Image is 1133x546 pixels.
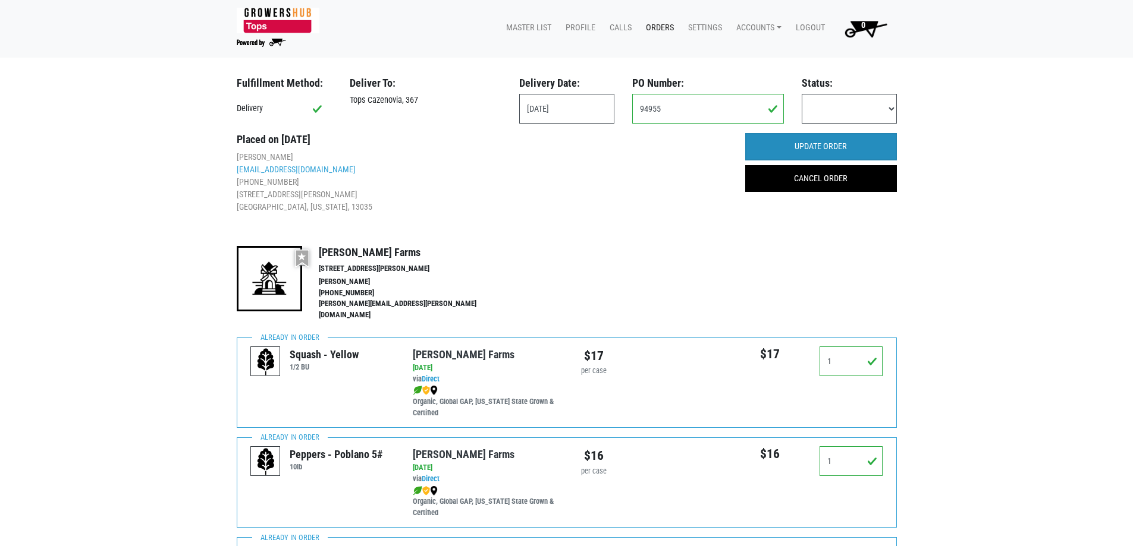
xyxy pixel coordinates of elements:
[413,362,557,374] div: [DATE]
[319,263,502,274] li: [STREET_ADDRESS][PERSON_NAME]
[820,446,883,476] input: Qty
[738,446,802,462] h5: $16
[820,346,883,376] input: Qty
[786,17,830,39] a: Logout
[319,288,502,299] li: [PHONE_NUMBER]
[576,446,612,465] div: $16
[576,466,612,477] div: per case
[830,17,897,40] a: 0
[290,446,383,462] div: Peppers - Poblano 5#
[861,20,865,30] span: 0
[802,77,897,90] h3: Status:
[290,346,359,362] div: Squash - Yellow
[745,165,897,192] a: CANCEL ORDER
[251,347,281,377] img: placeholder-variety-43d6402dacf2d531de610a020419775a.svg
[341,94,510,107] div: Tops Cazenovia, 367
[413,486,422,495] img: leaf-e5c59151409436ccce96b2ca1b28e03c.png
[422,486,430,495] img: safety-e55c860ca8c00a9c171001a62a92dabd.png
[422,474,440,483] a: Direct
[519,94,614,124] input: Select Date
[290,362,359,371] h6: 1/2 BU
[251,447,281,476] img: placeholder-variety-43d6402dacf2d531de610a020419775a.svg
[632,77,784,90] h3: PO Number:
[319,298,502,321] li: [PERSON_NAME][EMAIL_ADDRESS][PERSON_NAME][DOMAIN_NAME]
[413,362,557,418] div: via
[497,17,556,39] a: Master List
[839,17,892,40] img: Cart
[413,485,557,519] div: Organic, Global GAP, [US_STATE] State Grown & Certified
[413,448,514,460] a: [PERSON_NAME] Farms
[290,462,383,471] h6: 10lb
[556,17,600,39] a: Profile
[679,17,727,39] a: Settings
[350,77,501,90] h3: Deliver To:
[237,176,727,188] li: [PHONE_NUMBER]
[745,133,897,160] input: UPDATE ORDER
[636,17,679,39] a: Orders
[738,346,802,362] h5: $17
[413,462,557,518] div: via
[430,386,438,395] img: map_marker-0e94453035b3232a4d21701695807de9.png
[237,246,302,311] img: 19-7441ae2ccb79c876ff41c34f3bd0da69.png
[413,385,557,419] div: Organic, Global GAP, [US_STATE] State Grown & Certified
[237,133,727,146] h3: Placed on [DATE]
[237,188,727,201] li: [STREET_ADDRESS][PERSON_NAME]
[430,486,438,495] img: map_marker-0e94453035b3232a4d21701695807de9.png
[576,365,612,377] div: per case
[237,8,319,33] img: 279edf242af8f9d49a69d9d2afa010fb.png
[413,386,422,395] img: leaf-e5c59151409436ccce96b2ca1b28e03c.png
[237,151,727,163] li: [PERSON_NAME]
[600,17,636,39] a: Calls
[727,17,786,39] a: Accounts
[237,77,332,90] h3: Fulfillment Method:
[319,276,502,288] li: [PERSON_NAME]
[237,39,286,47] img: Powered by Big Wheelbarrow
[319,246,502,259] h4: [PERSON_NAME] Farms
[413,462,557,474] div: [DATE]
[413,348,514,361] a: [PERSON_NAME] Farms
[576,346,612,365] div: $17
[422,386,430,395] img: safety-e55c860ca8c00a9c171001a62a92dabd.png
[237,165,356,174] a: [EMAIL_ADDRESS][DOMAIN_NAME]
[519,77,614,90] h3: Delivery Date:
[422,374,440,383] a: Direct
[237,201,727,213] li: [GEOGRAPHIC_DATA], [US_STATE], 13035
